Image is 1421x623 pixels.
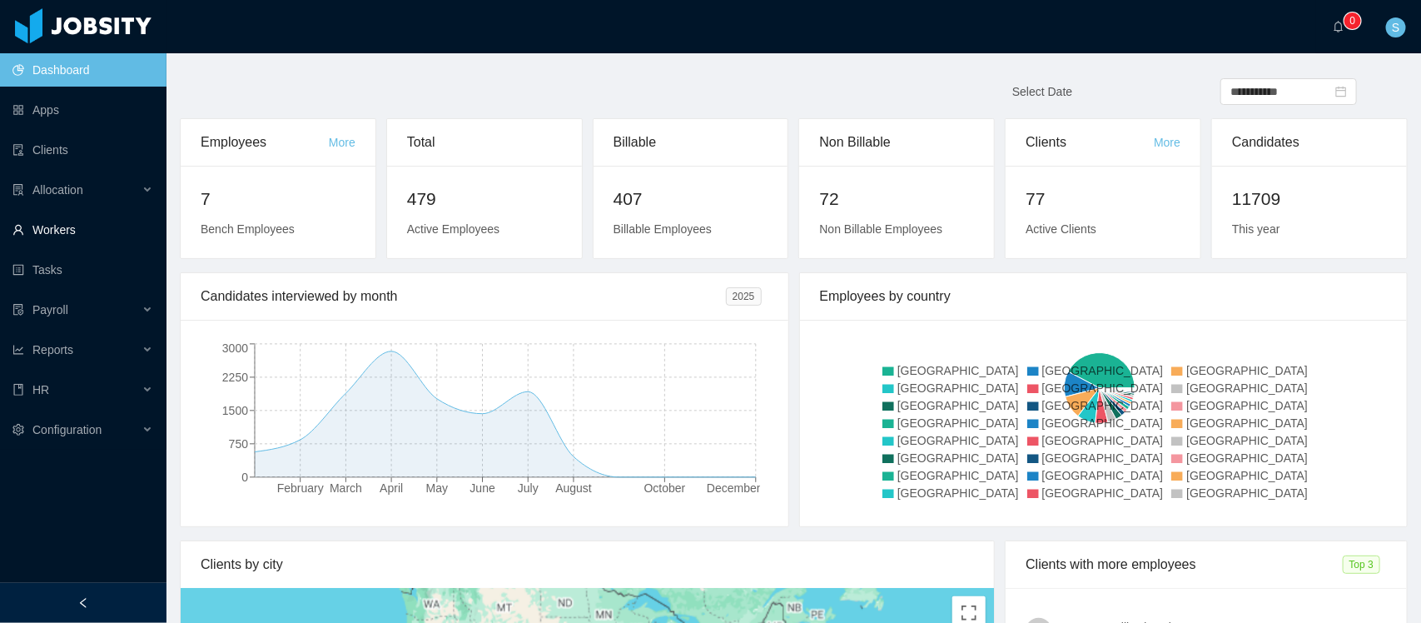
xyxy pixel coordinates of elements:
[329,136,355,149] a: More
[1333,21,1344,32] i: icon: bell
[1042,416,1164,430] span: [GEOGRAPHIC_DATA]
[201,119,329,166] div: Employees
[277,481,324,495] tspan: February
[201,186,355,212] h2: 7
[12,344,24,356] i: icon: line-chart
[1186,364,1308,377] span: [GEOGRAPHIC_DATA]
[380,481,403,495] tspan: April
[201,541,974,588] div: Clients by city
[1186,381,1308,395] span: [GEOGRAPHIC_DATA]
[32,183,83,197] span: Allocation
[897,469,1019,482] span: [GEOGRAPHIC_DATA]
[12,53,153,87] a: icon: pie-chartDashboard
[426,481,448,495] tspan: May
[897,364,1019,377] span: [GEOGRAPHIC_DATA]
[614,119,768,166] div: Billable
[330,481,362,495] tspan: March
[1232,119,1387,166] div: Candidates
[222,341,248,355] tspan: 3000
[1186,416,1308,430] span: [GEOGRAPHIC_DATA]
[897,486,1019,500] span: [GEOGRAPHIC_DATA]
[897,451,1019,465] span: [GEOGRAPHIC_DATA]
[1392,17,1399,37] span: S
[222,371,248,384] tspan: 2250
[201,222,295,236] span: Bench Employees
[1042,451,1164,465] span: [GEOGRAPHIC_DATA]
[1042,381,1164,395] span: [GEOGRAPHIC_DATA]
[820,273,1388,320] div: Employees by country
[229,437,249,451] tspan: 750
[897,399,1019,412] span: [GEOGRAPHIC_DATA]
[32,383,49,396] span: HR
[12,133,153,167] a: icon: auditClients
[1042,434,1164,447] span: [GEOGRAPHIC_DATA]
[819,119,974,166] div: Non Billable
[1154,136,1180,149] a: More
[1042,364,1164,377] span: [GEOGRAPHIC_DATA]
[644,481,686,495] tspan: October
[407,222,499,236] span: Active Employees
[1026,222,1096,236] span: Active Clients
[897,434,1019,447] span: [GEOGRAPHIC_DATA]
[726,287,762,306] span: 2025
[1335,86,1347,97] i: icon: calendar
[12,93,153,127] a: icon: appstoreApps
[1186,399,1308,412] span: [GEOGRAPHIC_DATA]
[1026,119,1154,166] div: Clients
[1012,85,1072,98] span: Select Date
[614,186,768,212] h2: 407
[12,253,153,287] a: icon: profileTasks
[1344,12,1361,29] sup: 0
[1026,541,1342,588] div: Clients with more employees
[555,481,592,495] tspan: August
[407,186,562,212] h2: 479
[897,416,1019,430] span: [GEOGRAPHIC_DATA]
[201,273,726,320] div: Candidates interviewed by month
[12,424,24,436] i: icon: setting
[32,303,68,316] span: Payroll
[32,423,102,436] span: Configuration
[819,222,942,236] span: Non Billable Employees
[1042,399,1164,412] span: [GEOGRAPHIC_DATA]
[1026,186,1180,212] h2: 77
[707,481,761,495] tspan: December
[241,471,248,484] tspan: 0
[12,213,153,247] a: icon: userWorkers
[32,343,73,356] span: Reports
[1232,222,1280,236] span: This year
[819,186,974,212] h2: 72
[897,381,1019,395] span: [GEOGRAPHIC_DATA]
[614,222,712,236] span: Billable Employees
[1042,486,1164,500] span: [GEOGRAPHIC_DATA]
[1186,486,1308,500] span: [GEOGRAPHIC_DATA]
[518,481,539,495] tspan: July
[1343,556,1380,574] span: Top 3
[1186,469,1308,482] span: [GEOGRAPHIC_DATA]
[222,404,248,417] tspan: 1500
[407,119,562,166] div: Total
[1186,434,1308,447] span: [GEOGRAPHIC_DATA]
[1042,469,1164,482] span: [GEOGRAPHIC_DATA]
[12,304,24,316] i: icon: file-protect
[12,184,24,196] i: icon: solution
[12,384,24,396] i: icon: book
[1186,451,1308,465] span: [GEOGRAPHIC_DATA]
[1232,186,1387,212] h2: 11709
[470,481,495,495] tspan: June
